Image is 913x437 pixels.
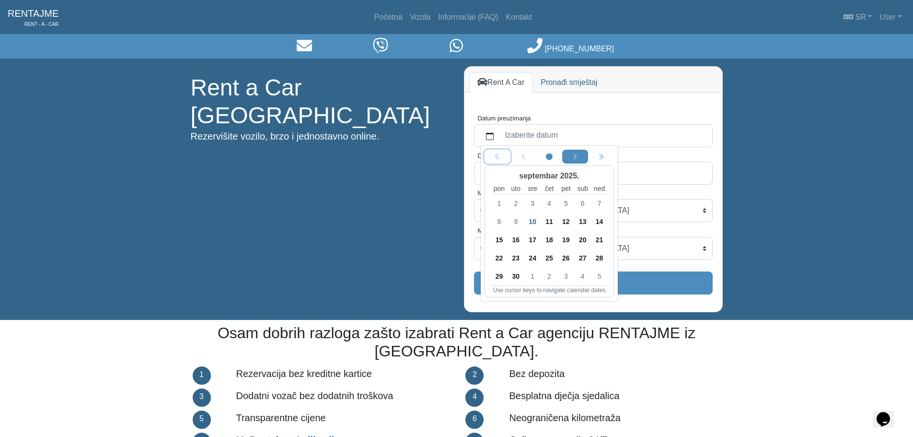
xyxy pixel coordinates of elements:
span: 27 [575,250,590,266]
span: 25 [542,250,557,266]
span: 30 [508,269,523,284]
iframe: chat widget [873,399,903,427]
div: 2 [465,366,484,385]
span: RENT - A - CAR [8,21,58,28]
span: 18 [542,232,557,248]
span: 13 [575,214,590,229]
span: 14 [591,214,607,229]
div: Calendar navigation [485,150,614,164]
div: 3 [193,389,211,407]
div: sreda, 24. septembar 2025. [524,249,541,267]
div: Besplatna dječja sjedalica [502,387,729,409]
span: 5 [591,269,607,284]
div: ponedeljak, 1. septembar 2025. [491,194,508,213]
button: calendar [480,127,499,144]
small: sreda [524,184,541,194]
h1: Rent a Car [GEOGRAPHIC_DATA] [191,74,450,129]
a: Pronađi smještaj [532,72,605,93]
small: ponedeljak [491,184,508,194]
h2: Osam dobrih razloga zašto izabrati Rent a Car agenciju RENTAJME iz [GEOGRAPHIC_DATA]. [191,324,723,361]
label: Datum povratka [478,151,521,160]
div: septembar 2025. [491,168,608,184]
label: Datum preuzimanja [478,114,531,123]
div: četvrtak, 4. septembar 2025. [541,194,557,213]
div: petak, 5. septembar 2025. [557,194,574,213]
div: utorak, 9. septembar 2025. [507,213,524,231]
span: 3 [558,269,573,284]
span: 24 [525,250,540,266]
button: Current month [536,150,562,164]
div: subota, 13. septembar 2025. [574,213,591,231]
div: utorak, 16. septembar 2025. [507,231,524,249]
label: Izaberite datum [499,127,706,144]
span: 4 [575,269,590,284]
div: ponedeljak, 29. septembar 2025. [491,267,508,285]
span: 22 [491,250,507,266]
button: Next year [588,150,614,164]
small: četvrtak [541,184,557,194]
a: Početna [370,8,406,27]
div: sreda, 10. septembar 2025. (Today) [524,213,541,231]
small: nedelja [591,184,608,194]
div: četvrtak, 18. septembar 2025. [541,231,557,249]
div: utorak, 23. septembar 2025. [507,249,524,267]
svg: chevron double left [598,154,604,161]
div: nedelja, 5. oktobar 2025. [591,267,608,285]
div: utorak, 30. septembar 2025. [507,267,524,285]
span: 21 [591,232,607,248]
div: utorak, 2. septembar 2025. [507,194,524,213]
span: 2 [542,269,557,284]
div: četvrtak, 25. septembar 2025. [541,249,557,267]
small: petak [557,184,574,194]
div: petak, 19. septembar 2025. [557,231,574,249]
div: petak, 26. septembar 2025. [557,249,574,267]
label: Mjesto povratka [478,226,521,235]
div: nedelja, 21. septembar 2025. [591,231,608,249]
div: sreda, 17. septembar 2025. [524,231,541,249]
div: Transparentne cijene [229,409,456,431]
small: subota [574,184,591,194]
p: Rezervišite vozilo, brzo i jednostavno online. [191,129,450,143]
div: ponedeljak, 22. septembar 2025. [491,249,508,267]
span: 15 [491,232,507,248]
div: 6 [465,411,484,429]
div: 5 [193,411,211,429]
div: petak, 3. oktobar 2025. [557,267,574,285]
div: četvrtak, 11. septembar 2025. [541,213,557,231]
div: petak, 12. septembar 2025. [557,213,574,231]
div: nedelja, 28. septembar 2025. [591,249,608,267]
div: Dodatni vozač bez dodatnih troškova [229,387,456,409]
div: nedelja, 14. septembar 2025. [591,213,608,231]
div: nedelja, 7. septembar 2025. [591,194,608,213]
div: Neograničena kilometraža [502,409,729,431]
a: [PHONE_NUMBER] [527,45,613,53]
button: Next month [562,150,588,164]
a: Rent A Car [469,72,533,93]
div: ponedeljak, 8. septembar 2025. [491,213,508,231]
a: sr [840,8,876,27]
a: Vozila [406,8,435,27]
svg: circle fill [546,154,553,161]
div: Bez depozita [502,365,729,387]
div: subota, 20. septembar 2025. [574,231,591,249]
div: subota, 27. septembar 2025. [574,249,591,267]
button: Pretraga [474,272,713,295]
span: 26 [558,250,573,266]
div: 1 [193,366,211,385]
div: ponedeljak, 15. septembar 2025. [491,231,508,249]
svg: chevron left [572,154,578,161]
a: Informacije (FAQ) [434,8,502,27]
em: User [879,13,896,21]
span: 29 [491,269,507,284]
svg: calendar [486,132,494,140]
span: sr [855,13,866,21]
label: Mjesto preuzimanja [478,189,531,198]
span: [PHONE_NUMBER] [545,45,614,53]
span: 16 [508,232,523,248]
span: 28 [591,250,607,266]
div: subota, 4. oktobar 2025. [574,267,591,285]
a: Kontakt [502,8,536,27]
span: 19 [558,232,573,248]
span: 20 [575,232,590,248]
span: 12 [558,214,573,229]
